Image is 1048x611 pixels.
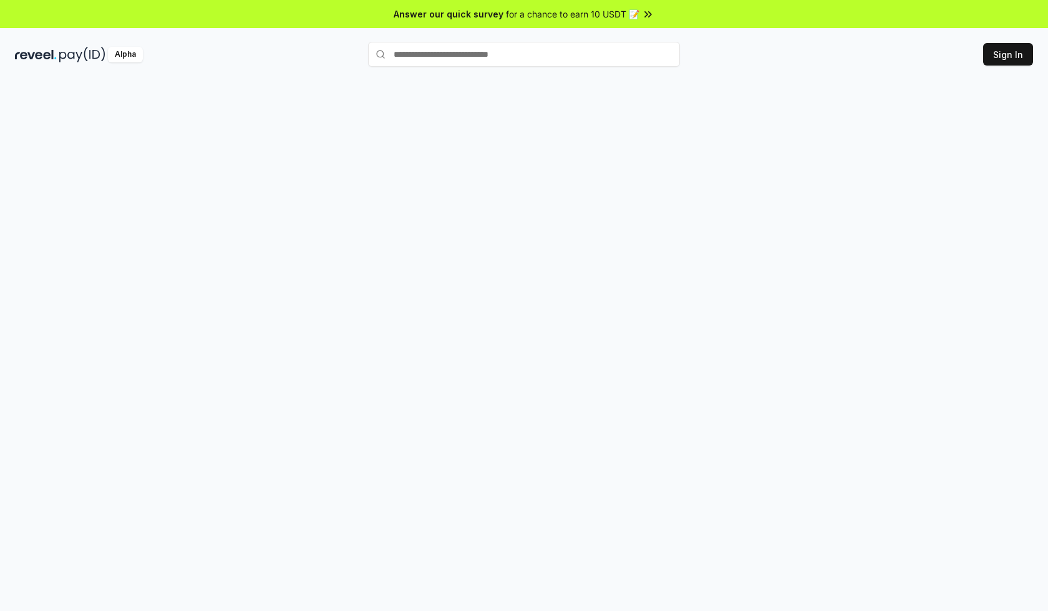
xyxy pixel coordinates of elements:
[59,47,105,62] img: pay_id
[983,43,1033,66] button: Sign In
[108,47,143,62] div: Alpha
[15,47,57,62] img: reveel_dark
[506,7,639,21] span: for a chance to earn 10 USDT 📝
[394,7,503,21] span: Answer our quick survey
